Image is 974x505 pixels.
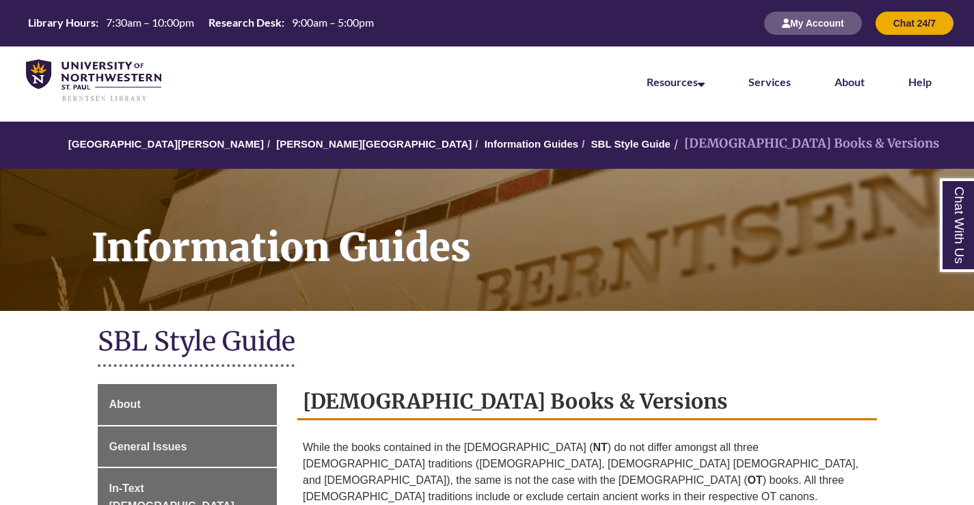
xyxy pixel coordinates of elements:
strong: NT [593,441,607,453]
th: Research Desk: [203,15,286,30]
h1: Information Guides [77,169,974,293]
span: 9:00am – 5:00pm [292,16,374,29]
h2: [DEMOGRAPHIC_DATA] Books & Versions [297,384,877,420]
li: [DEMOGRAPHIC_DATA] Books & Versions [671,134,939,154]
a: Help [908,75,932,88]
table: Hours Today [23,15,379,30]
a: Resources [647,75,705,88]
a: Information Guides [485,138,579,150]
strong: OT [748,474,763,486]
span: 7:30am – 10:00pm [106,16,194,29]
a: General Issues [98,426,278,467]
h1: SBL Style Guide [98,325,877,361]
a: About [835,75,865,88]
img: UNWSP Library Logo [26,59,161,103]
a: Hours Today [23,15,379,31]
a: Services [748,75,791,88]
a: [GEOGRAPHIC_DATA][PERSON_NAME] [68,138,264,150]
a: SBL Style Guide [591,138,671,150]
a: Chat 24/7 [876,17,953,29]
button: Chat 24/7 [876,12,953,35]
span: General Issues [109,441,187,452]
th: Library Hours: [23,15,100,30]
span: About [109,398,141,410]
a: About [98,384,278,425]
a: My Account [764,17,862,29]
button: My Account [764,12,862,35]
a: [PERSON_NAME][GEOGRAPHIC_DATA] [276,138,472,150]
